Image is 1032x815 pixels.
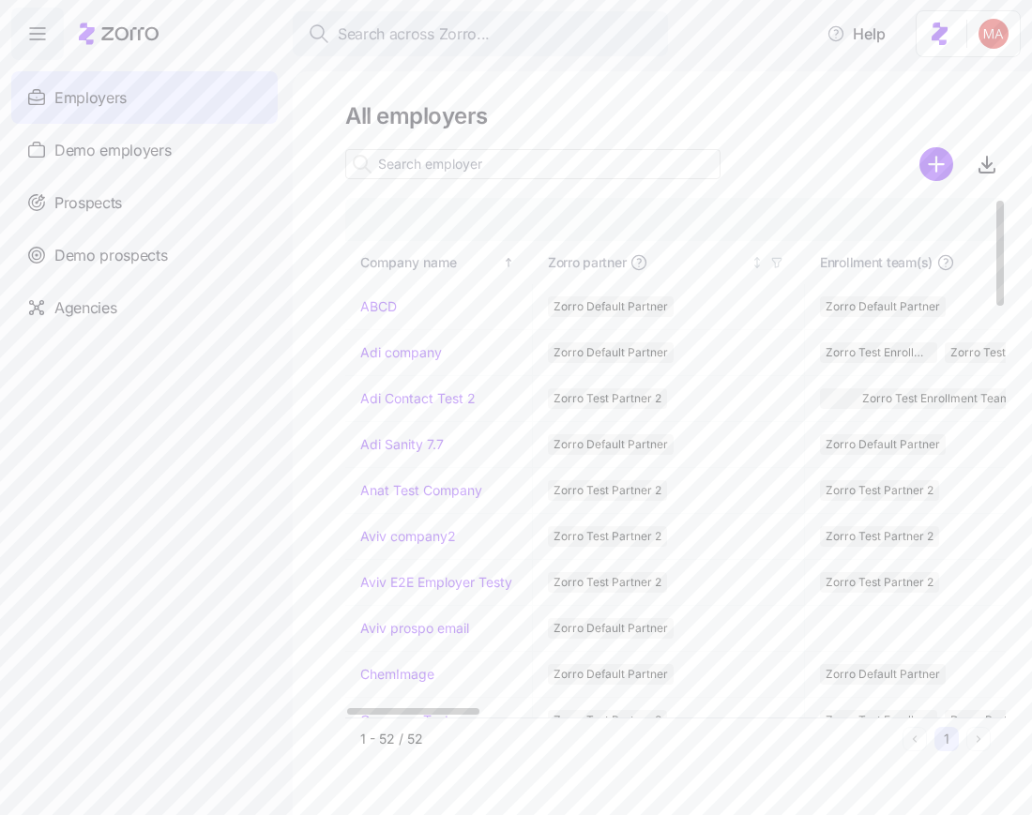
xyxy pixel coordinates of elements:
[345,149,721,179] input: Search employer
[826,664,940,685] span: Zorro Default Partner
[934,727,959,751] button: 1
[554,664,668,685] span: Zorro Default Partner
[360,527,456,546] a: Aviv company2
[360,665,434,684] a: ChemImage
[862,388,1020,409] span: Zorro Test Enrollment Team 2
[554,618,668,639] span: Zorro Default Partner
[812,15,901,53] button: Help
[554,434,668,455] span: Zorro Default Partner
[826,572,933,593] span: Zorro Test Partner 2
[54,191,122,215] span: Prospects
[360,573,512,592] a: Aviv E2E Employer Testy
[554,572,661,593] span: Zorro Test Partner 2
[54,244,168,267] span: Demo prospects
[338,23,490,46] span: Search across Zorro...
[826,526,933,547] span: Zorro Test Partner 2
[554,526,661,547] span: Zorro Test Partner 2
[360,297,397,316] a: ABCD
[345,101,1006,130] h1: All employers
[554,342,668,363] span: Zorro Default Partner
[11,281,278,334] a: Agencies
[360,435,444,454] a: Adi Sanity 7.7
[826,296,940,317] span: Zorro Default Partner
[903,727,927,751] button: Previous page
[360,619,469,638] a: Aviv prospo email
[360,252,499,273] div: Company name
[11,176,278,229] a: Prospects
[826,434,940,455] span: Zorro Default Partner
[979,19,1009,49] img: f7a7e4c55e51b85b9b4f59cc430d8b8c
[820,253,933,272] span: Enrollment team(s)
[533,241,805,284] th: Zorro partnerNot sorted
[554,388,661,409] span: Zorro Test Partner 2
[554,296,668,317] span: Zorro Default Partner
[54,86,127,110] span: Employers
[54,296,116,320] span: Agencies
[360,730,895,748] div: 1 - 52 / 52
[345,241,533,284] th: Company nameSorted ascending
[966,727,991,751] button: Next page
[54,139,172,162] span: Demo employers
[360,343,442,362] a: Adi company
[548,253,626,272] span: Zorro partner
[360,481,482,500] a: Anat Test Company
[826,342,932,363] span: Zorro Test Enrollment Team 2
[502,256,515,269] div: Sorted ascending
[11,229,278,281] a: Demo prospects
[360,389,476,408] a: Adi Contact Test 2
[554,480,661,501] span: Zorro Test Partner 2
[11,71,278,124] a: Employers
[827,23,886,45] span: Help
[293,11,668,56] button: Search across Zorro...
[826,480,933,501] span: Zorro Test Partner 2
[751,256,764,269] div: Not sorted
[11,124,278,176] a: Demo employers
[919,147,953,181] svg: add icon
